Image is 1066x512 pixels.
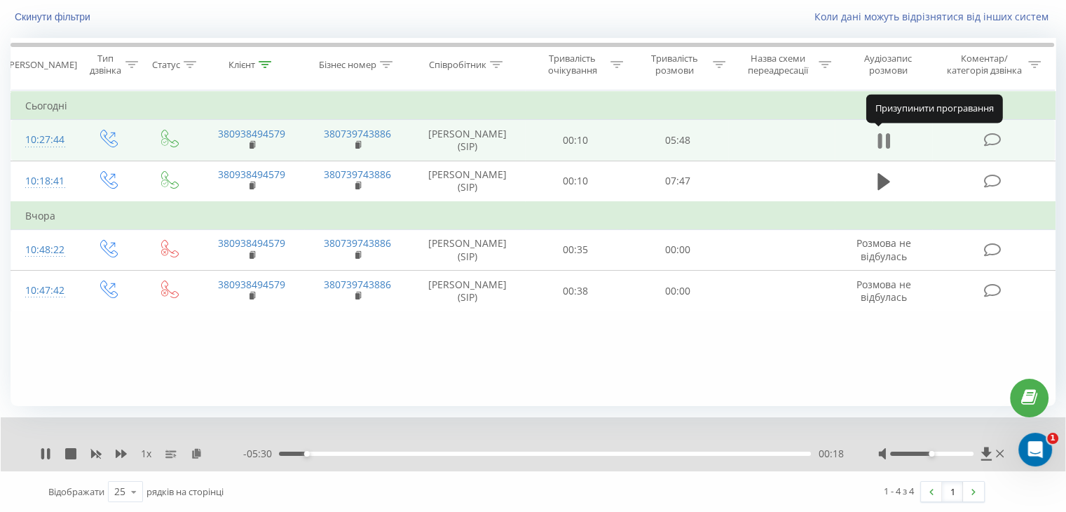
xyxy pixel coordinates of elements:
td: [PERSON_NAME] (SIP) [411,271,525,311]
iframe: Intercom live chat [1018,433,1052,466]
td: [PERSON_NAME] (SIP) [411,229,525,270]
a: 380739743886 [324,278,391,291]
td: Сьогодні [11,92,1055,120]
a: 380739743886 [324,127,391,140]
span: 1 x [141,447,151,461]
div: Бізнес номер [319,59,376,71]
td: 00:38 [525,271,627,311]
span: Відображати [48,485,104,498]
div: Призупинити програвання [866,95,1003,123]
div: Тип дзвінка [88,53,121,76]
a: 380739743886 [324,236,391,250]
td: 07:47 [627,161,728,202]
div: 10:18:41 [25,168,62,195]
a: 380938494579 [218,127,285,140]
td: 00:10 [525,161,627,202]
div: Клієнт [228,59,255,71]
a: 380739743886 [324,168,391,181]
a: 380938494579 [218,236,285,250]
span: рядків на сторінці [146,485,224,498]
span: 00:18 [818,447,843,461]
a: 380938494579 [218,168,285,181]
a: Коли дані можуть відрізнятися вiд інших систем [814,10,1055,23]
a: 1 [942,482,963,501]
div: 10:27:44 [25,126,62,154]
div: Назва схеми переадресації [742,53,815,76]
div: Тривалість очікування [538,53,608,76]
div: Тривалість розмови [639,53,709,76]
button: Скинути фільтри [11,11,97,23]
div: [PERSON_NAME] [6,59,77,71]
div: Accessibility label [304,451,310,457]
td: 00:10 [525,120,627,161]
span: Розмова не відбулась [856,278,911,304]
div: 25 [114,485,125,499]
span: Розмова не відбулась [856,236,911,262]
td: 00:00 [627,229,728,270]
a: 380938494579 [218,278,285,291]
td: Вчора [11,202,1055,230]
td: [PERSON_NAME] (SIP) [411,120,525,161]
div: Статус [152,59,180,71]
div: 1 - 4 з 4 [884,484,914,498]
div: 10:48:22 [25,236,62,264]
td: 00:00 [627,271,728,311]
td: [PERSON_NAME] (SIP) [411,161,525,202]
td: 05:48 [627,120,728,161]
div: 10:47:42 [25,277,62,304]
div: Accessibility label [929,451,934,457]
div: Співробітник [429,59,486,71]
td: 00:35 [525,229,627,270]
span: - 05:30 [243,447,279,461]
span: 1 [1047,433,1058,444]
